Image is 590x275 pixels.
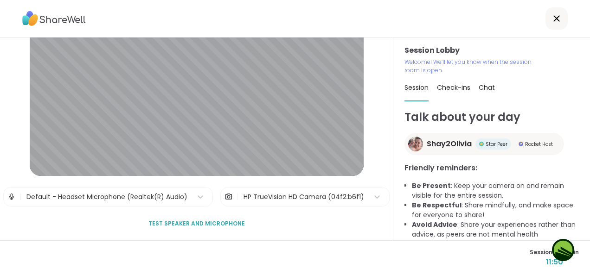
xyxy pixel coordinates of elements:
span: Rocket Host [525,141,553,148]
span: | [19,187,22,206]
img: Microphone [7,187,16,206]
li: : Share mindfully, and make space for everyone to share! [412,200,579,220]
span: 11:50 [530,256,579,268]
span: Chat [479,83,495,92]
div: Default - Headset Microphone (Realtek(R) Audio) [26,192,187,202]
p: Welcome! We’ll let you know when the session room is open. [404,58,538,75]
img: Star Peer [479,142,484,146]
a: Shay2OliviaShay2OliviaStar PeerStar PeerRocket HostRocket Host [404,133,564,155]
span: Shay2Olivia [427,138,472,150]
b: Be Respectful [412,200,462,210]
b: Avoid Advice [412,220,457,229]
span: Test speaker and microphone [148,219,245,228]
h3: Session Lobby [404,45,579,56]
span: Session starts in [530,248,579,256]
div: HP TrueVision HD Camera (04f2:b6f1) [244,192,364,202]
li: : Share your experiences rather than advice, as peers are not mental health professionals. [412,220,579,249]
img: Shay2Olivia [408,137,423,151]
h3: Friendly reminders: [404,162,579,174]
img: Rocket Host [519,142,523,146]
b: Be Present [412,181,451,190]
span: Star Peer [486,141,507,148]
span: Check-ins [437,83,470,92]
img: ShareWell Logo [22,8,86,29]
span: Session [404,83,429,92]
h1: Talk about your day [404,109,579,125]
li: : Keep your camera on and remain visible for the entire session. [412,181,579,200]
button: Test speaker and microphone [145,214,249,233]
span: | [237,187,239,206]
img: Camera [224,187,233,206]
